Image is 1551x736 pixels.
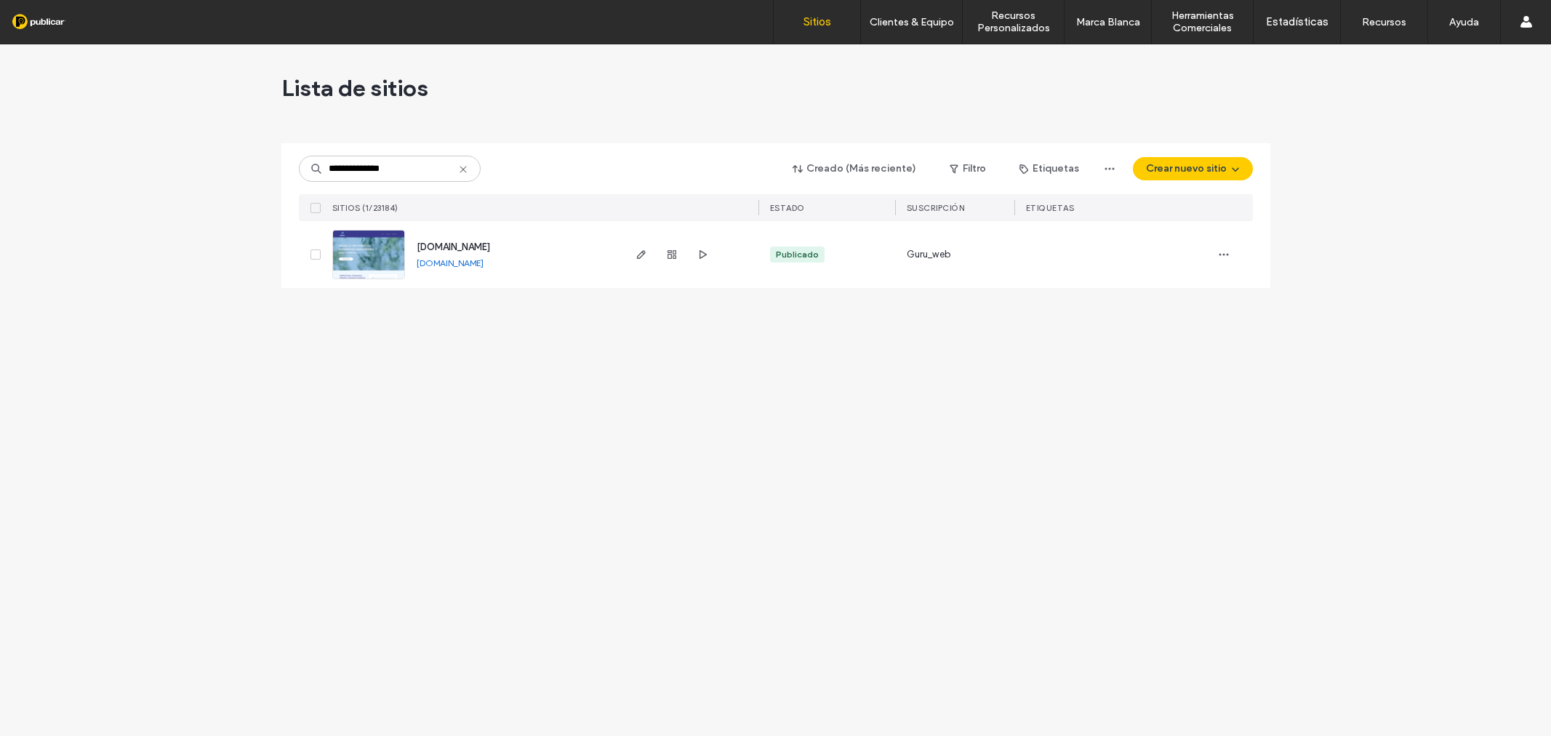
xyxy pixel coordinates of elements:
span: ETIQUETAS [1026,203,1075,213]
button: Crear nuevo sitio [1133,157,1253,180]
button: Creado (Más reciente) [780,157,929,180]
div: Publicado [776,248,819,261]
span: Lista de sitios [281,73,428,103]
a: [DOMAIN_NAME] [417,241,490,252]
span: ESTADO [770,203,805,213]
label: Recursos [1362,16,1406,28]
label: Herramientas Comerciales [1152,9,1253,34]
label: Sitios [803,15,831,28]
span: Guru_web [907,247,951,262]
label: Recursos Personalizados [963,9,1064,34]
label: Clientes & Equipo [870,16,954,28]
label: Estadísticas [1266,15,1328,28]
span: Suscripción [907,203,965,213]
button: Etiquetas [1006,157,1092,180]
button: Filtro [935,157,1001,180]
span: SITIOS (1/23184) [332,203,398,213]
label: Marca Blanca [1076,16,1140,28]
label: Ayuda [1449,16,1479,28]
a: [DOMAIN_NAME] [417,257,484,268]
